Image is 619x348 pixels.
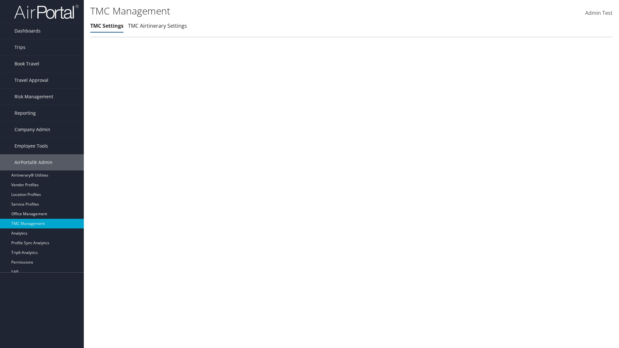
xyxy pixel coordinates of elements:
[14,4,79,19] img: airportal-logo.png
[15,105,36,121] span: Reporting
[15,89,53,105] span: Risk Management
[585,9,613,16] span: Admin Test
[15,72,48,88] span: Travel Approval
[15,56,39,72] span: Book Travel
[15,39,25,55] span: Trips
[15,121,50,138] span: Company Admin
[585,3,613,23] a: Admin Test
[15,154,53,170] span: AirPortal® Admin
[128,22,187,29] a: TMC Airtinerary Settings
[15,23,41,39] span: Dashboards
[15,138,48,154] span: Employee Tools
[90,4,438,18] h1: TMC Management
[90,22,123,29] a: TMC Settings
